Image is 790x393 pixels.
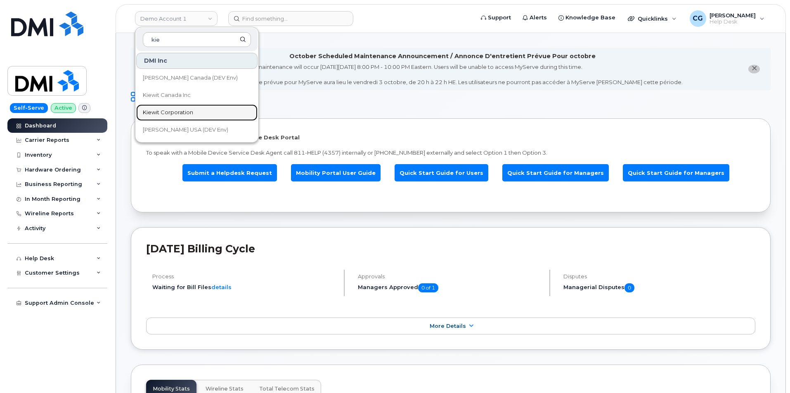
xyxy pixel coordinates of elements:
[143,32,251,47] input: Search
[748,65,760,73] button: close notification
[136,104,258,121] a: Kiewit Corporation
[146,134,755,141] p: Welcome to the Mobile Device Service Desk Portal
[143,74,238,82] span: [PERSON_NAME] Canada (DEV Env)
[136,70,258,86] a: [PERSON_NAME] Canada (DEV Env)
[152,273,337,280] h4: Process
[146,242,755,255] h2: [DATE] Billing Cycle
[291,164,381,182] a: Mobility Portal User Guide
[623,164,729,182] a: Quick Start Guide for Managers
[182,164,277,182] a: Submit a Helpdesk Request
[211,284,232,290] a: details
[136,122,258,138] a: [PERSON_NAME] USA (DEV Env)
[395,164,488,182] a: Quick Start Guide for Users
[152,283,337,291] li: Waiting for Bill Files
[418,283,438,292] span: 0 of 1
[206,386,244,392] span: Wireline Stats
[136,53,258,69] div: DMI Inc
[563,283,755,292] h5: Managerial Disputes
[143,91,191,99] span: Kiewit Canada Inc
[289,52,596,61] div: October Scheduled Maintenance Announcement / Annonce D'entretient Prévue Pour octobre
[136,87,258,104] a: Kiewit Canada Inc
[259,386,315,392] span: Total Telecom Stats
[430,323,466,329] span: More Details
[358,273,542,280] h4: Approvals
[143,126,228,134] span: [PERSON_NAME] USA (DEV Env)
[143,108,193,117] span: Kiewit Corporation
[624,283,634,292] span: 0
[146,149,755,157] p: To speak with a Mobile Device Service Desk Agent call 811-HELP (4357) internally or [PHONE_NUMBER...
[563,273,755,280] h4: Disputes
[358,283,542,292] h5: Managers Approved
[202,63,683,86] div: MyServe scheduled maintenance will occur [DATE][DATE] 8:00 PM - 10:00 PM Eastern. Users will be u...
[502,164,609,182] a: Quick Start Guide for Managers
